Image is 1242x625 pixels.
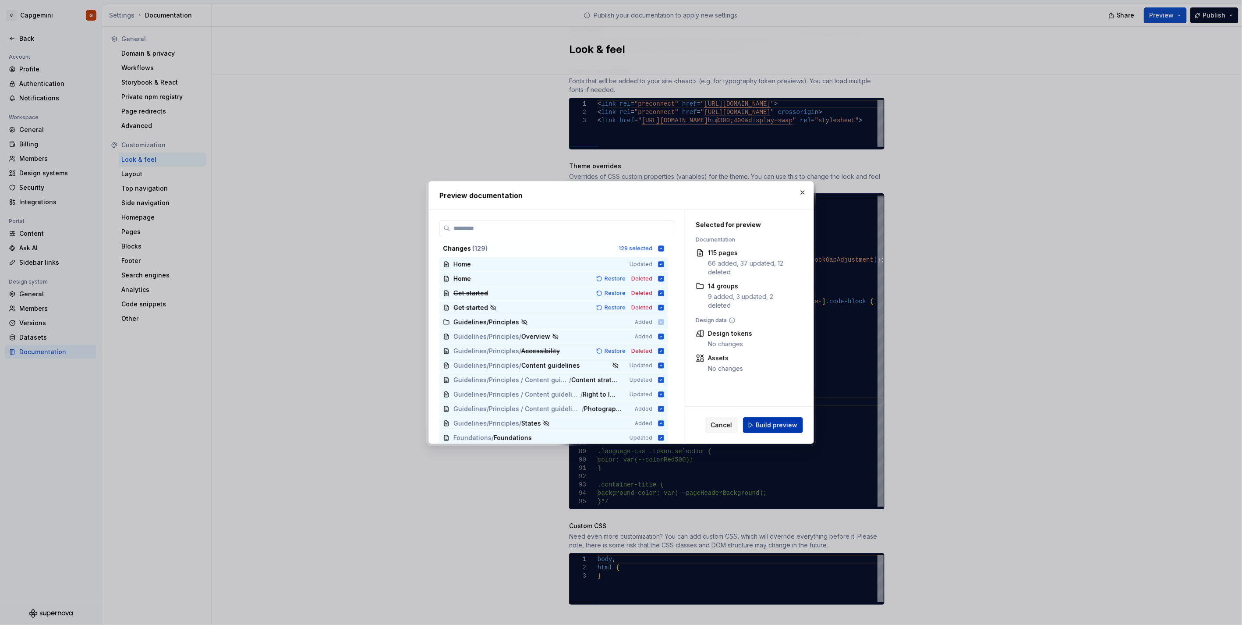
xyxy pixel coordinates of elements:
[630,434,652,441] span: Updated
[519,361,521,370] span: /
[594,347,630,355] button: Restore
[453,347,519,355] span: Guidelines/Principles
[605,348,626,355] span: Restore
[453,376,569,384] span: Guidelines/Principles / Content guidelines
[711,421,732,430] span: Cancel
[619,245,652,252] div: 129 selected
[492,433,494,442] span: /
[708,329,752,338] div: Design tokens
[635,333,652,340] span: Added
[519,332,521,341] span: /
[630,376,652,384] span: Updated
[521,419,541,428] span: States
[631,348,652,355] span: Deleted
[630,261,652,268] span: Updated
[708,259,793,277] div: 66 added, 37 updated, 12 deleted
[631,290,652,297] span: Deleted
[708,249,793,257] div: 115 pages
[580,390,583,399] span: /
[594,289,630,298] button: Restore
[631,275,652,282] span: Deleted
[453,303,488,312] span: Get started
[443,244,613,253] div: Changes
[584,405,623,413] span: Photography
[519,347,521,355] span: /
[708,282,793,291] div: 14 groups
[696,220,793,229] div: Selected for preview
[453,405,582,413] span: Guidelines/Principles / Content guidelines
[635,420,652,427] span: Added
[696,236,793,243] div: Documentation
[453,332,519,341] span: Guidelines/Principles
[453,260,471,269] span: Home
[569,376,571,384] span: /
[605,304,626,311] span: Restore
[453,361,519,370] span: Guidelines/Principles
[453,390,580,399] span: Guidelines/Principles / Content guidelines
[594,303,630,312] button: Restore
[494,433,532,442] span: Foundations
[630,362,652,369] span: Updated
[708,340,752,348] div: No changes
[743,417,803,433] button: Build preview
[605,275,626,282] span: Restore
[571,376,617,384] span: Content strategy
[521,361,580,370] span: Content guidelines
[453,433,492,442] span: Foundations
[605,290,626,297] span: Restore
[472,245,488,252] span: ( 129 )
[631,304,652,311] span: Deleted
[708,364,743,373] div: No changes
[521,347,560,355] span: Accessibility
[756,421,797,430] span: Build preview
[519,419,521,428] span: /
[708,354,743,362] div: Assets
[708,292,793,310] div: 9 added, 3 updated, 2 deleted
[635,405,652,412] span: Added
[521,332,550,341] span: Overview
[581,405,584,413] span: /
[453,419,519,428] span: Guidelines/Principles
[583,390,617,399] span: Right to left
[453,289,488,298] span: Get started
[696,317,793,324] div: Design data
[594,274,630,283] button: Restore
[439,190,803,201] h2: Preview documentation
[453,274,471,283] span: Home
[630,391,652,398] span: Updated
[705,417,738,433] button: Cancel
